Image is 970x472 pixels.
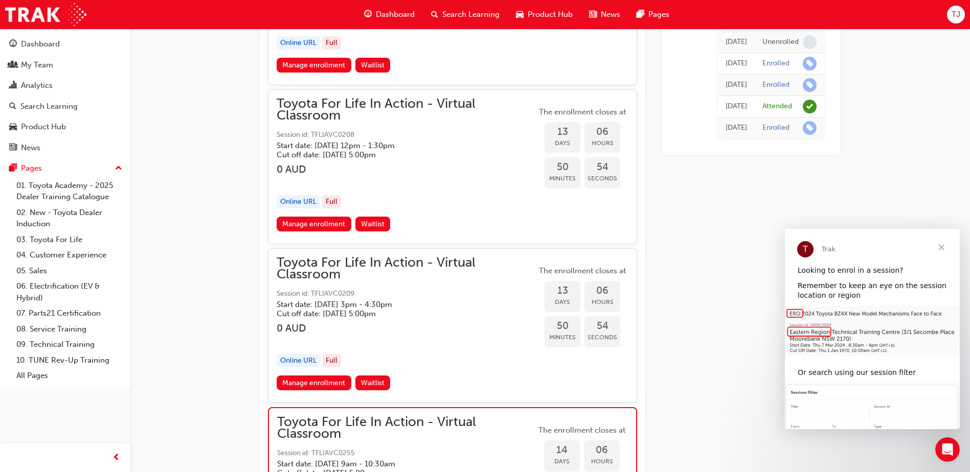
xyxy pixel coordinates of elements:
iframe: Intercom live chat [935,437,960,462]
span: Minutes [545,332,580,343]
a: 05. Sales [12,263,126,279]
span: people-icon [9,61,17,70]
button: Pages [4,159,126,178]
div: Unenrolled [762,37,799,47]
div: Dashboard [21,38,60,50]
span: learningRecordVerb_ENROLL-icon [803,121,817,135]
div: Full [322,36,341,50]
div: Online URL [277,354,320,368]
a: My Team [4,56,126,75]
h5: Start date: [DATE] 12pm - 1:30pm [277,141,520,150]
span: 06 [584,444,620,456]
a: Product Hub [4,117,126,136]
span: Hours [584,296,620,308]
span: search-icon [9,102,16,111]
span: The enrollment closes at [536,106,628,118]
a: Search Learning [4,97,126,116]
span: Session id: TFLIAVC0208 [277,129,536,141]
a: News [4,138,126,157]
span: The enrollment closes at [536,265,628,277]
span: prev-icon [112,452,120,464]
span: search-icon [431,8,438,21]
a: 02. New - Toyota Dealer Induction [12,205,126,232]
a: search-iconSearch Learning [423,4,508,25]
div: Tue Sep 23 2025 10:13:15 GMT+1000 (Australian Eastern Standard Time) [726,79,747,91]
div: My Team [21,59,53,71]
div: Search Learning [20,101,78,112]
span: car-icon [9,123,17,132]
span: guage-icon [364,8,372,21]
div: Online URL [277,36,320,50]
h5: Start date: [DATE] 3pm - 4:30pm [277,300,520,309]
div: Analytics [21,80,53,91]
span: up-icon [115,162,122,175]
a: 08. Service Training [12,321,126,337]
div: Enrolled [762,80,789,90]
button: Waitlist [355,375,391,390]
span: learningRecordVerb_ATTEND-icon [803,100,817,113]
a: pages-iconPages [628,4,678,25]
span: Waitlist [361,61,385,69]
span: Waitlist [361,220,385,228]
h3: 0 AUD [277,163,536,175]
span: Search Learning [442,9,500,20]
span: 50 [545,161,580,173]
a: Analytics [4,76,126,95]
a: Manage enrollment [277,58,351,73]
span: Days [545,137,580,149]
span: pages-icon [9,164,17,173]
div: Tue Sep 23 2025 10:20:26 GMT+1000 (Australian Eastern Standard Time) [726,36,747,48]
a: 03. Toyota For Life [12,232,126,248]
span: Hours [584,456,620,467]
div: Tue Sep 23 2025 10:13:48 GMT+1000 (Australian Eastern Standard Time) [726,58,747,69]
span: Minutes [545,173,580,184]
div: Attended [762,102,792,111]
span: 54 [584,320,620,332]
span: chart-icon [9,81,17,90]
span: learningRecordVerb_ENROLL-icon [803,57,817,70]
span: learningRecordVerb_NONE-icon [803,35,817,49]
div: Thu Oct 27 2022 01:00:00 GMT+1100 (Australian Eastern Daylight Time) [726,101,747,112]
span: news-icon [589,8,597,21]
a: guage-iconDashboard [356,4,423,25]
span: Dashboard [376,9,415,20]
span: 14 [544,444,580,456]
span: Days [544,456,580,467]
span: pages-icon [637,8,644,21]
a: 07. Parts21 Certification [12,305,126,321]
span: News [601,9,620,20]
div: Full [322,354,341,368]
span: learningRecordVerb_ENROLL-icon [803,78,817,92]
a: 04. Customer Experience [12,247,126,263]
span: The enrollment closes at [536,424,628,436]
div: Enrolled [762,123,789,133]
div: Product Hub [21,121,66,133]
button: Waitlist [355,217,391,231]
span: Hours [584,137,620,149]
button: TJ [947,6,965,23]
h5: Cut off date: [DATE] 5:00pm [277,309,520,318]
span: Seconds [584,332,620,343]
h3: 0 AUD [277,322,536,334]
span: 50 [545,320,580,332]
span: Days [545,296,580,308]
span: Toyota For Life In Action - Virtual Classroom [277,257,536,280]
button: Toyota For Life In Action - Virtual ClassroomSession id: TFLIAVC0209Start date: [DATE] 3pm - 4:30... [277,257,628,394]
div: Pages [21,162,42,174]
span: 54 [584,161,620,173]
h5: Cut off date: [DATE] 5:00pm [277,150,520,159]
a: Dashboard [4,35,126,54]
span: Seconds [584,173,620,184]
span: Pages [648,9,669,20]
a: 09. Technical Training [12,337,126,352]
span: Waitlist [361,379,385,387]
div: Online URL [277,195,320,209]
span: 06 [584,126,620,138]
span: Toyota For Life In Action - Virtual Classroom [277,98,536,121]
iframe: Intercom live chat message [785,229,960,429]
